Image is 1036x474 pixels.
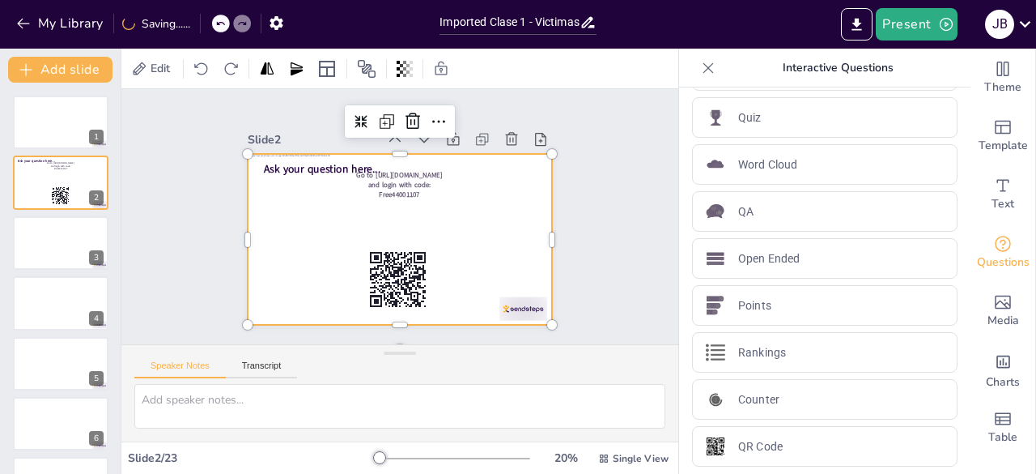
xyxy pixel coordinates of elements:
[988,429,1017,446] span: Table
[128,451,375,466] div: Slide 2 / 23
[985,10,1014,39] div: J B
[89,190,104,205] div: 2
[706,343,725,362] img: Rankings icon
[970,282,1035,340] div: Add images, graphics, shapes or video
[970,49,1035,107] div: Change the overall theme
[13,276,108,330] div: 4
[979,137,1028,155] span: Template
[970,107,1035,165] div: Add ready made slides
[134,361,226,378] button: Speaker Notes
[89,431,104,446] div: 6
[265,102,395,144] div: Slide 2
[738,297,771,314] p: Points
[314,56,340,82] div: Layout
[738,250,800,267] p: Open Ended
[226,361,298,378] button: Transcript
[546,451,585,466] div: 20 %
[89,371,104,386] div: 5
[991,195,1014,213] span: Text
[738,109,762,126] p: Quiz
[970,340,1035,399] div: Add charts and graphs
[985,8,1014,41] button: J B
[721,49,954,88] p: Interactive Questions
[738,156,797,173] p: Word Cloud
[89,311,104,326] div: 4
[738,344,786,361] p: Rankings
[977,254,1030,271] span: Questions
[706,108,725,127] img: Quiz icon
[738,391,779,408] p: Counter
[706,249,725,268] img: Open Ended icon
[738,203,754,220] p: QA
[122,16,190,32] div: Saving......
[365,162,452,203] span: Go to [URL][DOMAIN_NAME] and login with code: Free44001107
[706,155,725,174] img: Word Cloud icon
[876,8,957,41] button: Present
[706,202,725,221] img: QA icon
[18,159,54,164] span: Ask your question here...
[13,397,108,451] div: 6
[738,438,783,455] p: QR Code
[12,11,110,36] button: My Library
[357,59,376,79] span: Position
[706,390,725,409] img: Counter icon
[275,135,393,173] span: Ask your question here...
[986,374,1020,391] span: Charts
[13,96,108,149] div: 1
[613,452,669,465] span: Single View
[970,224,1035,282] div: Get real-time input from your audience
[706,296,725,315] img: Points icon
[841,8,873,41] button: Export to PowerPoint
[987,312,1019,330] span: Media
[970,399,1035,457] div: Add a table
[13,216,108,270] div: 3
[984,79,1021,96] span: Theme
[13,156,108,209] div: 2
[89,250,104,265] div: 3
[970,165,1035,224] div: Add text boxes
[13,337,108,391] div: 5
[147,61,173,76] span: Edit
[8,57,113,83] button: Add slide
[47,161,74,170] span: Go to [URL][DOMAIN_NAME] and login with code: Free44001107
[89,130,104,144] div: 1
[439,11,579,34] input: Insert title
[706,437,725,456] img: QR Code icon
